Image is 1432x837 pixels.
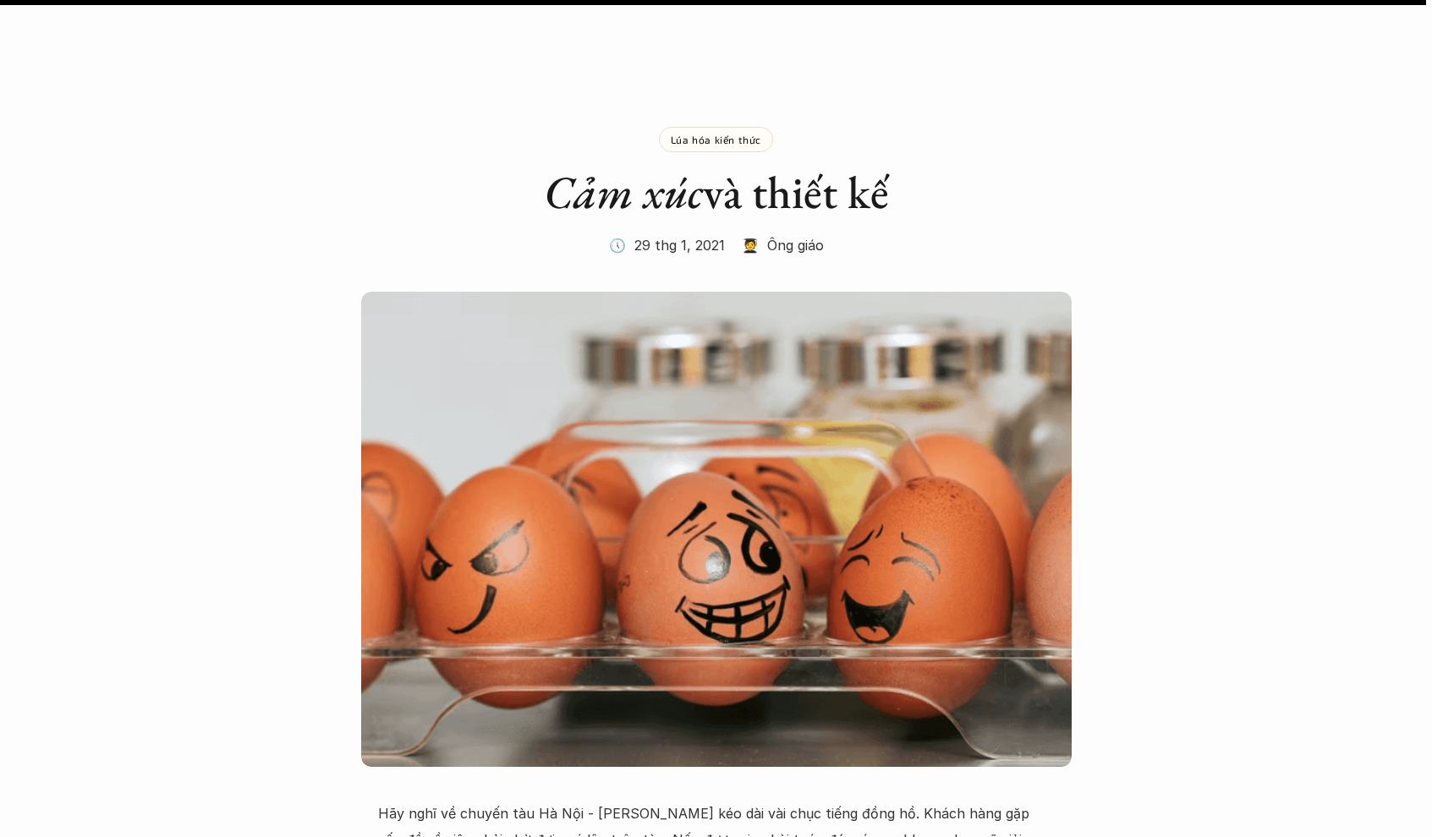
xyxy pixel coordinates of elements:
p: Lúa hóa kiến thức [671,134,761,145]
p: 🧑‍🎓 Ông giáo [742,232,824,258]
em: Cảm xúc [544,162,703,222]
img: Blue Flower [361,292,1072,767]
h1: và thiết kế [378,165,1055,220]
p: 🕔 29 thg 1, 2021 [609,232,725,258]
